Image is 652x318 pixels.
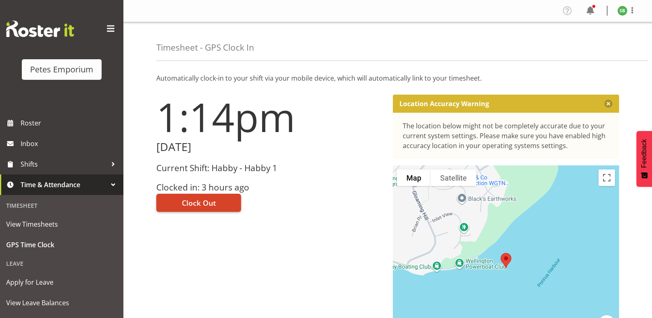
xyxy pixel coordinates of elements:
p: Location Accuracy Warning [399,100,489,108]
span: View Leave Balances [6,297,117,309]
span: Roster [21,117,119,129]
h2: [DATE] [156,141,383,153]
h1: 1:14pm [156,95,383,139]
button: Feedback - Show survey [636,131,652,187]
button: Show street map [397,169,431,186]
button: Show satellite imagery [431,169,476,186]
img: stephanie-burden9828.jpg [617,6,627,16]
div: Leave [2,255,121,272]
p: Automatically clock-in to your shift via your mobile device, which will automatically link to you... [156,73,619,83]
h4: Timesheet - GPS Clock In [156,43,254,52]
button: Close message [604,100,613,108]
button: Toggle fullscreen view [599,169,615,186]
span: GPS Time Clock [6,239,117,251]
span: Clock Out [182,197,216,208]
h3: Current Shift: Habby - Habby 1 [156,163,383,173]
button: Clock Out [156,194,241,212]
span: Feedback [640,139,648,168]
span: Shifts [21,158,107,170]
h3: Clocked in: 3 hours ago [156,183,383,192]
a: GPS Time Clock [2,234,121,255]
a: Apply for Leave [2,272,121,292]
span: Inbox [21,137,119,150]
span: View Timesheets [6,218,117,230]
span: Apply for Leave [6,276,117,288]
span: Time & Attendance [21,179,107,191]
img: Rosterit website logo [6,21,74,37]
div: The location below might not be completely accurate due to your current system settings. Please m... [403,121,610,151]
div: Petes Emporium [30,63,93,76]
div: Timesheet [2,197,121,214]
a: View Leave Balances [2,292,121,313]
a: View Timesheets [2,214,121,234]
